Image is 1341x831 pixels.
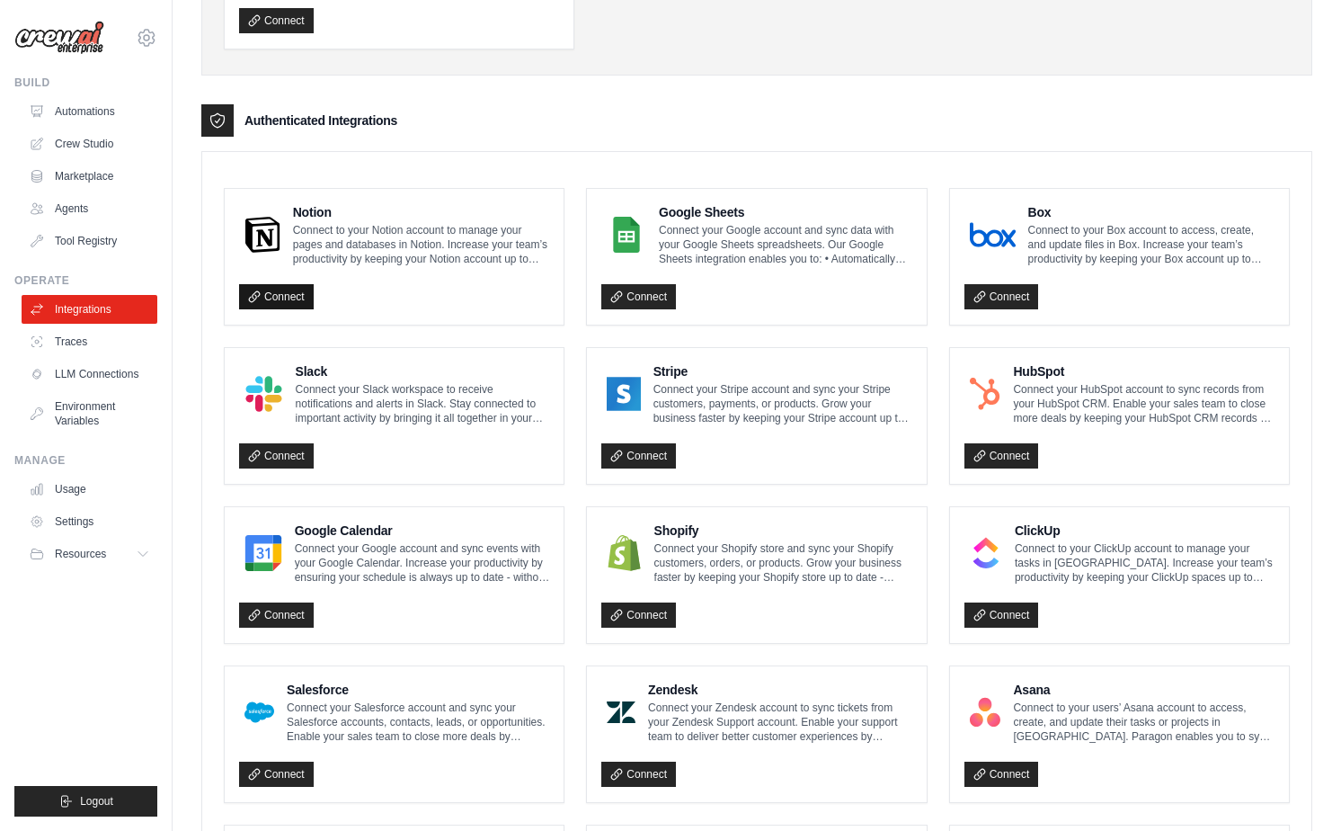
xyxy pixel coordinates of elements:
[296,362,550,380] h4: Slack
[1015,541,1274,585] p: Connect to your ClickUp account to manage your tasks in [GEOGRAPHIC_DATA]. Increase your team’s p...
[970,217,1016,253] img: Box Logo
[287,701,549,744] p: Connect your Salesforce account and sync your Salesforce accounts, contacts, leads, or opportunit...
[22,540,157,568] button: Resources
[964,284,1039,309] a: Connect
[1013,382,1274,425] p: Connect your HubSpot account to sync records from your HubSpot CRM. Enable your sales team to clo...
[648,701,912,744] p: Connect your Zendesk account to sync tickets from your Zendesk Support account. Enable your suppo...
[244,112,397,130] h3: Authenticated Integrations
[653,362,912,380] h4: Stripe
[287,681,549,699] h4: Salesforce
[14,273,157,288] div: Operate
[601,762,676,787] a: Connect
[964,443,1039,469] a: Connect
[659,223,912,266] p: Connect your Google account and sync data with your Google Sheets spreadsheets. Our Google Sheets...
[239,443,314,469] a: Connect
[293,203,550,221] h4: Notion
[22,194,157,223] a: Agents
[22,360,157,389] a: LLM Connections
[293,223,550,266] p: Connect to your Notion account to manage your pages and databases in Notion. Increase your team’s...
[607,535,641,571] img: Shopify Logo
[296,382,550,425] p: Connect your Slack workspace to receive notifications and alerts in Slack. Stay connected to impo...
[970,535,1002,571] img: ClickUp Logo
[653,382,912,425] p: Connect your Stripe account and sync your Stripe customers, payments, or products. Grow your busi...
[22,162,157,191] a: Marketplace
[601,603,676,628] a: Connect
[22,327,157,356] a: Traces
[970,376,1001,412] img: HubSpot Logo
[22,227,157,255] a: Tool Registry
[244,694,274,730] img: Salesforce Logo
[239,603,314,628] a: Connect
[239,284,314,309] a: Connect
[55,547,106,561] span: Resources
[14,453,157,468] div: Manage
[22,295,157,324] a: Integrations
[1028,223,1274,266] p: Connect to your Box account to access, create, and update files in Box. Increase your team’s prod...
[607,376,640,412] img: Stripe Logo
[22,475,157,504] a: Usage
[22,97,157,126] a: Automations
[1013,701,1274,744] p: Connect to your users’ Asana account to access, create, and update their tasks or projects in [GE...
[14,21,104,55] img: Logo
[654,522,912,540] h4: Shopify
[244,376,283,412] img: Slack Logo
[239,762,314,787] a: Connect
[14,76,157,90] div: Build
[601,443,676,469] a: Connect
[970,694,1001,730] img: Asana Logo
[607,694,635,730] img: Zendesk Logo
[654,541,912,585] p: Connect your Shopify store and sync your Shopify customers, orders, or products. Grow your busine...
[1013,362,1274,380] h4: HubSpot
[964,603,1039,628] a: Connect
[295,541,550,585] p: Connect your Google account and sync events with your Google Calendar. Increase your productivity...
[648,681,912,699] h4: Zendesk
[659,203,912,221] h4: Google Sheets
[14,786,157,817] button: Logout
[1015,522,1274,540] h4: ClickUp
[295,522,550,540] h4: Google Calendar
[607,217,646,253] img: Google Sheets Logo
[1013,681,1274,699] h4: Asana
[80,794,113,809] span: Logout
[964,762,1039,787] a: Connect
[239,8,314,33] a: Connect
[22,130,157,158] a: Crew Studio
[244,535,282,571] img: Google Calendar Logo
[1028,203,1274,221] h4: Box
[22,507,157,536] a: Settings
[601,284,676,309] a: Connect
[22,392,157,435] a: Environment Variables
[244,217,280,253] img: Notion Logo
